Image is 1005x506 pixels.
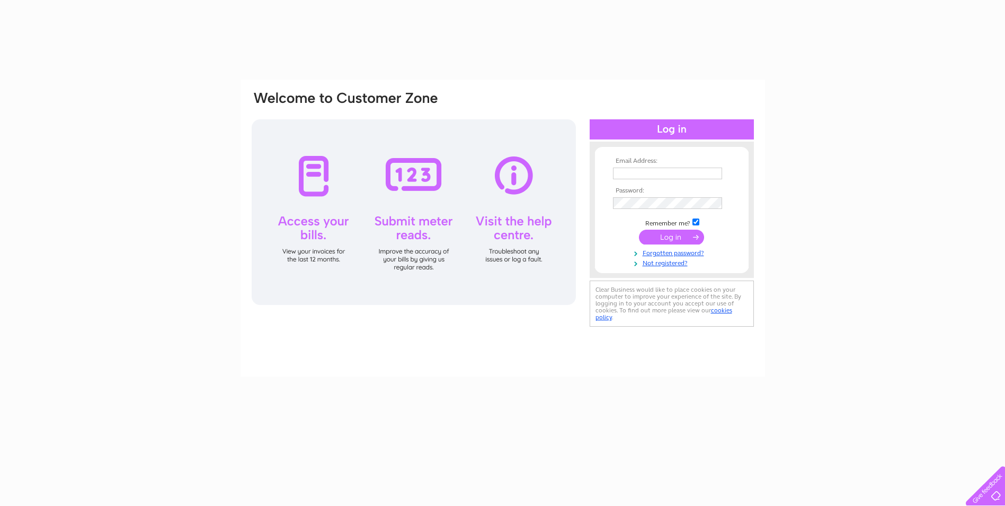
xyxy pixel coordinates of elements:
[610,187,733,195] th: Password:
[610,217,733,228] td: Remember me?
[595,307,732,321] a: cookies policy
[613,257,733,267] a: Not registered?
[590,281,754,327] div: Clear Business would like to place cookies on your computer to improve your experience of the sit...
[639,230,704,245] input: Submit
[610,158,733,165] th: Email Address:
[613,247,733,257] a: Forgotten password?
